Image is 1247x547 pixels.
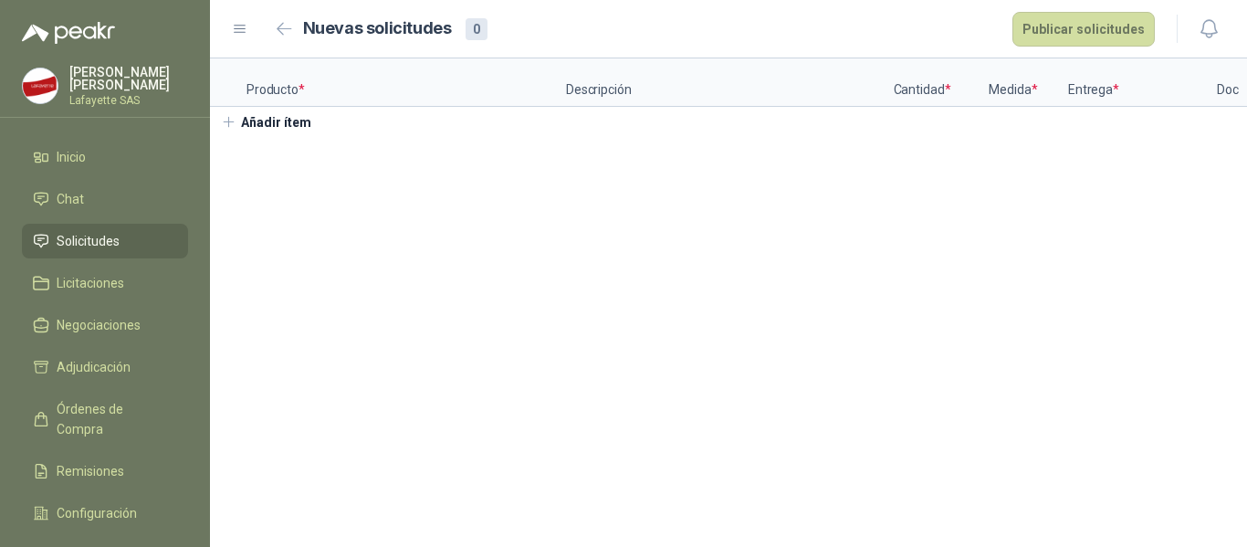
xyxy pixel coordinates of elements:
[22,350,188,384] a: Adjudicación
[23,68,58,103] img: Company Logo
[1012,12,1155,47] button: Publicar solicitudes
[22,22,115,44] img: Logo peakr
[885,58,959,107] p: Cantidad
[57,273,124,293] span: Licitaciones
[57,231,120,251] span: Solicitudes
[1068,58,1205,107] p: Entrega
[22,140,188,174] a: Inicio
[22,308,188,342] a: Negociaciones
[959,58,1068,107] p: Medida
[57,357,131,377] span: Adjudicación
[57,399,171,439] span: Órdenes de Compra
[22,454,188,489] a: Remisiones
[566,58,885,107] p: Descripción
[57,503,137,523] span: Configuración
[466,18,487,40] div: 0
[69,66,188,91] p: [PERSON_NAME] [PERSON_NAME]
[57,189,84,209] span: Chat
[69,95,188,106] p: Lafayette SAS
[57,315,141,335] span: Negociaciones
[246,58,566,107] p: Producto
[22,392,188,447] a: Órdenes de Compra
[57,461,124,481] span: Remisiones
[22,182,188,216] a: Chat
[303,16,452,42] h2: Nuevas solicitudes
[210,107,322,138] button: Añadir ítem
[22,224,188,258] a: Solicitudes
[57,147,86,167] span: Inicio
[22,496,188,531] a: Configuración
[22,266,188,300] a: Licitaciones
